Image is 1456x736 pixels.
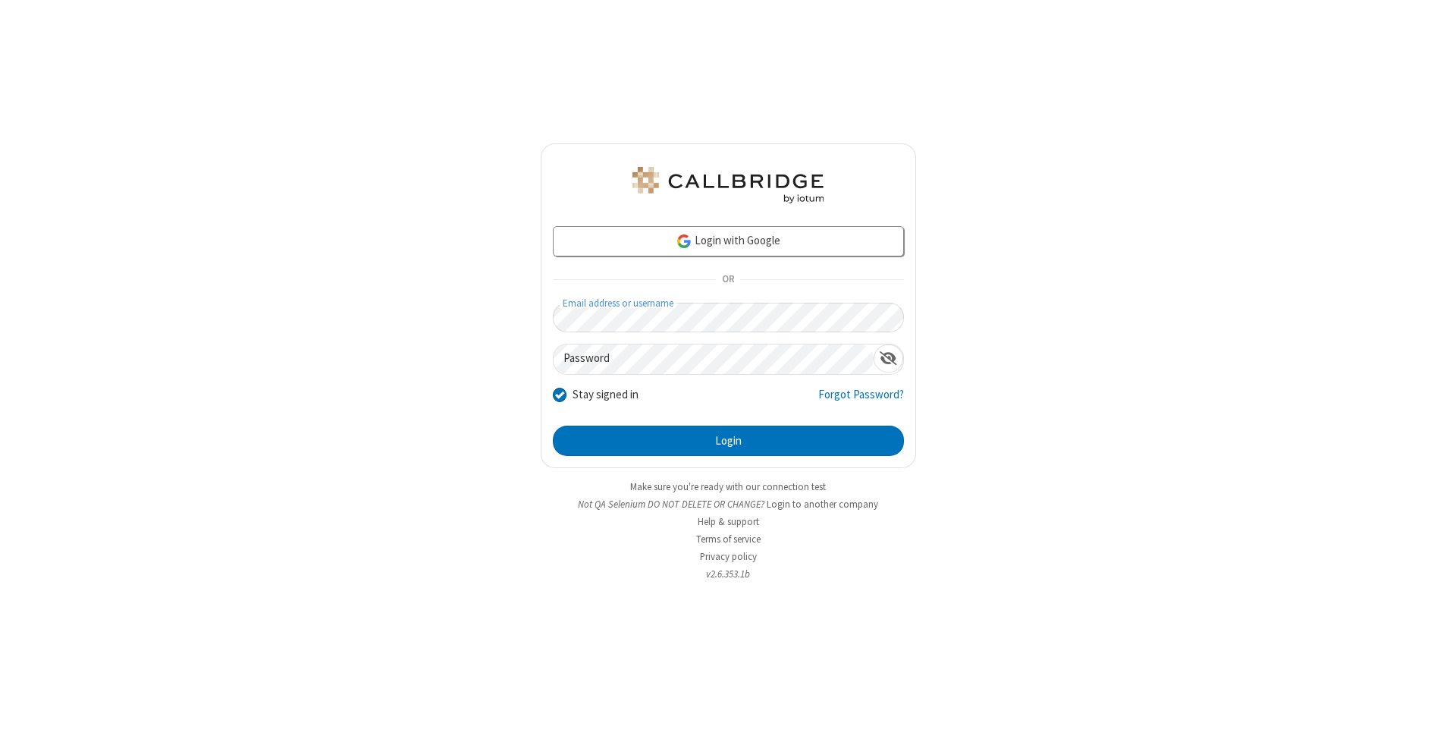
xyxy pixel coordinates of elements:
input: Email address or username [553,303,904,332]
a: Login with Google [553,226,904,256]
a: Forgot Password? [818,386,904,415]
img: QA Selenium DO NOT DELETE OR CHANGE [629,167,827,203]
a: Terms of service [696,533,761,546]
span: OR [716,269,740,291]
input: Password [554,344,874,374]
a: Help & support [698,515,759,528]
li: Not QA Selenium DO NOT DELETE OR CHANGE? [541,497,916,511]
label: Stay signed in [573,386,639,404]
a: Privacy policy [700,550,757,563]
img: google-icon.png [676,233,692,250]
a: Make sure you're ready with our connection test [630,480,826,493]
button: Login to another company [767,497,878,511]
div: Show password [874,344,903,373]
button: Login [553,426,904,456]
li: v2.6.353.1b [541,567,916,581]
